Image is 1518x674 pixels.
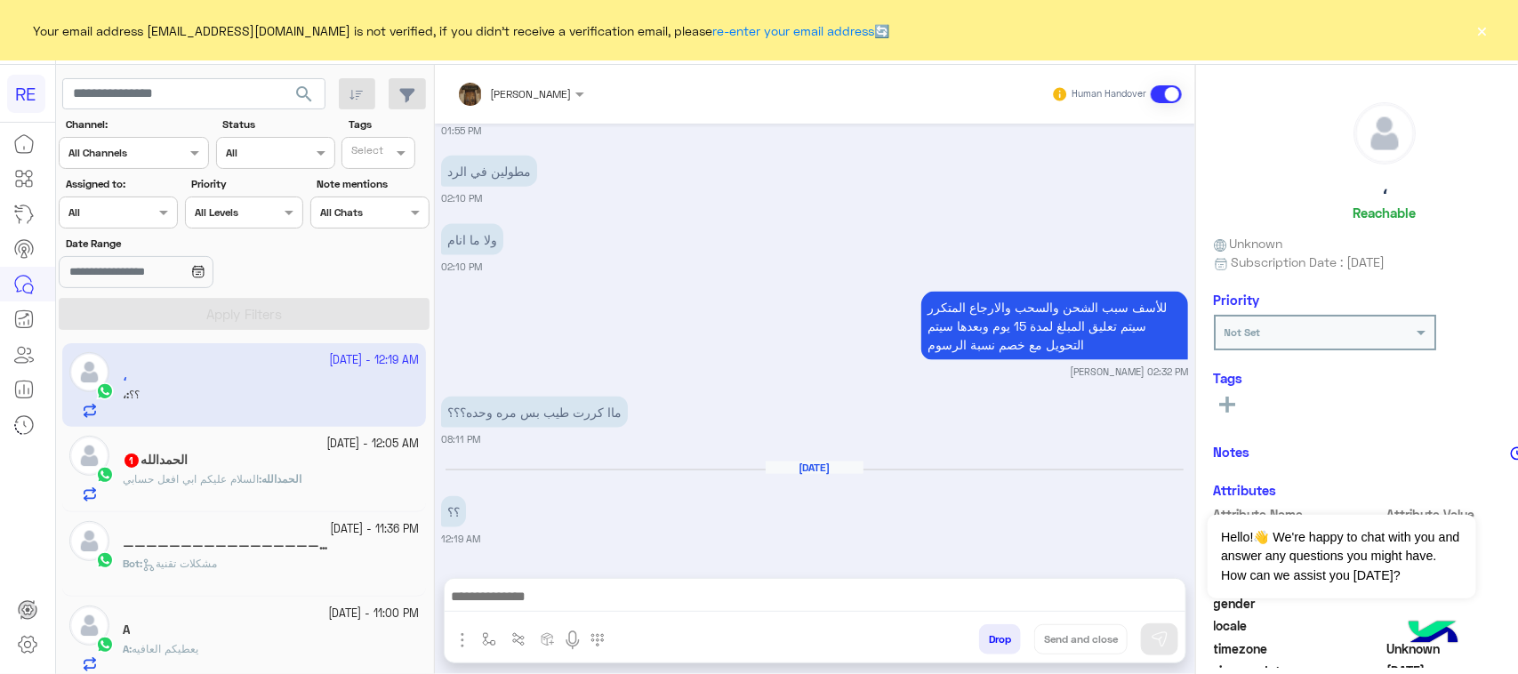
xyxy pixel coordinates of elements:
[349,142,383,163] div: Select
[261,472,301,485] span: الحمدالله
[123,557,142,570] b: :
[66,116,207,132] label: Channel:
[1402,603,1465,665] img: hulul-logo.png
[474,624,503,654] button: select flow
[132,642,198,655] span: يعطيكم العافيه
[441,432,480,446] small: 08:11 PM
[441,496,466,527] p: 14/10/2025, 12:19 AM
[293,84,315,105] span: search
[123,538,330,553] h5: ————————————————————————-
[1151,630,1169,648] img: send message
[96,636,114,654] img: WhatsApp
[96,466,114,484] img: WhatsApp
[441,260,482,274] small: 02:10 PM
[66,176,176,192] label: Assigned to:
[259,472,301,485] b: :
[441,397,628,428] p: 13/10/2025, 8:11 PM
[482,632,496,646] img: select flow
[1354,103,1415,164] img: defaultAdmin.png
[766,461,863,474] h6: [DATE]
[34,21,890,40] span: Your email address [EMAIL_ADDRESS][DOMAIN_NAME] is not verified, if you didn't receive a verifica...
[222,116,333,132] label: Status
[541,632,555,646] img: create order
[349,116,428,132] label: Tags
[191,176,301,192] label: Priority
[123,642,129,655] span: A
[1034,624,1128,654] button: Send and close
[330,521,419,538] small: [DATE] - 11:36 PM
[713,23,875,38] a: re-enter your email address
[123,557,140,570] span: Bot
[921,292,1188,360] p: 13/10/2025, 2:32 PM
[1214,594,1384,613] span: gender
[7,75,45,113] div: RE
[441,124,481,138] small: 01:55 PM
[69,606,109,646] img: defaultAdmin.png
[123,622,130,638] h5: A
[1231,253,1385,271] span: Subscription Date : [DATE]
[1353,205,1417,221] h6: Reachable
[326,436,419,453] small: [DATE] - 12:05 AM
[1208,515,1475,598] span: Hello!👋 We're happy to chat with you and answer any questions you might have. How can we assist y...
[142,557,217,570] span: مشكلات تقنية
[503,624,533,654] button: Trigger scenario
[1070,365,1188,379] small: [PERSON_NAME] 02:32 PM
[1214,616,1384,635] span: locale
[283,78,326,116] button: search
[123,453,188,468] h5: الحمدالله
[590,633,605,647] img: make a call
[441,532,480,546] small: 12:19 AM
[96,551,114,569] img: WhatsApp
[124,453,139,468] span: 1
[533,624,562,654] button: create order
[1225,325,1261,339] b: Not Set
[66,236,301,252] label: Date Range
[1214,639,1384,658] span: timezone
[562,630,583,651] img: send voice note
[317,176,427,192] label: Note mentions
[511,632,526,646] img: Trigger scenario
[1474,21,1491,39] button: ×
[1382,178,1387,198] h5: ،
[979,624,1021,654] button: Drop
[441,156,537,187] p: 13/10/2025, 2:10 PM
[441,191,482,205] small: 02:10 PM
[123,472,259,485] span: السلام عليكم ابي افعل حسابي
[1214,234,1283,253] span: Unknown
[123,642,132,655] b: :
[69,436,109,476] img: defaultAdmin.png
[1214,292,1260,308] h6: Priority
[69,521,109,561] img: defaultAdmin.png
[328,606,419,622] small: [DATE] - 11:00 PM
[490,87,571,100] span: [PERSON_NAME]
[1214,444,1250,460] h6: Notes
[1072,87,1147,101] small: Human Handover
[452,630,473,651] img: send attachment
[59,298,430,330] button: Apply Filters
[441,224,503,255] p: 13/10/2025, 2:10 PM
